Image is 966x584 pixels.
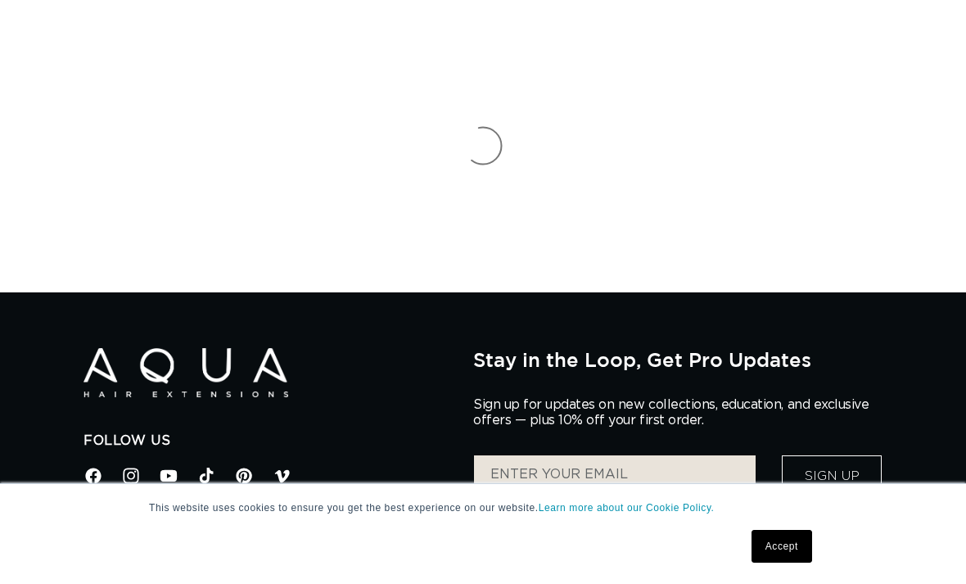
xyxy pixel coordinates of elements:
[752,530,812,563] a: Accept
[473,348,882,371] h2: Stay in the Loop, Get Pro Updates
[782,455,882,496] button: Sign Up
[84,348,288,398] img: Aqua Hair Extensions
[474,455,756,496] input: ENTER YOUR EMAIL
[84,432,449,450] h2: Follow Us
[473,397,882,428] p: Sign up for updates on new collections, education, and exclusive offers — plus 10% off your first...
[149,500,817,515] p: This website uses cookies to ensure you get the best experience on our website.
[539,502,715,514] a: Learn more about our Cookie Policy.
